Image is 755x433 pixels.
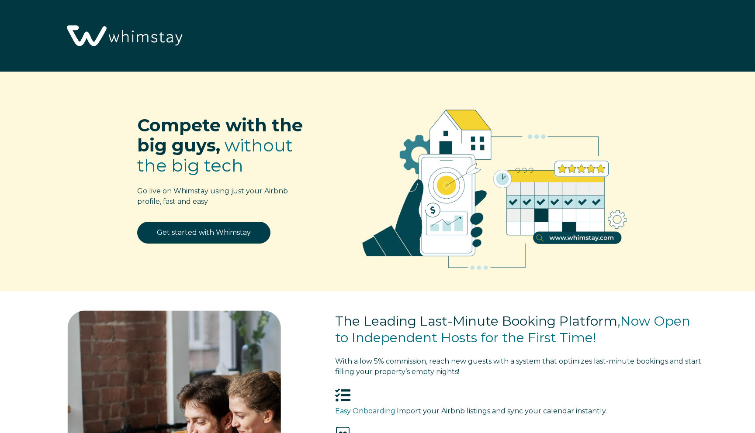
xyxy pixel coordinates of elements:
[137,222,270,244] a: Get started with Whimstay
[335,313,690,346] span: Now Open to Independent Hosts for the First Time!
[335,313,620,329] span: The Leading Last-Minute Booking Platform,
[335,407,397,415] span: Easy Onboarding:
[397,407,607,415] span: Import your Airbnb listings and sync your calendar instantly.
[137,134,293,176] span: without the big tech
[137,114,303,156] span: Compete with the big guys,
[335,357,688,365] span: With a low 5% commission, reach new guests with a system that optimizes last-minute bookings and s
[137,187,288,206] span: Go live on Whimstay using just your Airbnb profile, fast and easy
[341,85,648,286] img: RBO Ilustrations-02
[335,357,701,376] span: tart filling your property’s empty nights!
[61,4,186,69] img: Whimstay Logo-02 1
